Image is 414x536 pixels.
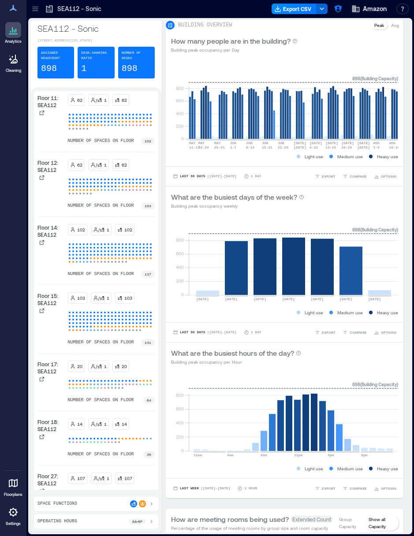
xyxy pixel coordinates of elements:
text: 13-19 [325,145,336,149]
text: 15-21 [262,145,272,149]
span: OPTIONS [381,174,396,179]
text: [DATE] [294,141,306,145]
a: Cleaning [2,48,24,76]
p: 1 Day [251,330,261,335]
p: Light use [305,309,323,316]
text: [DATE] [225,297,238,301]
p: 14 [77,421,82,428]
text: AUG [373,141,380,145]
p: Assigned Headcount [41,50,71,61]
p: Light use [305,465,323,472]
button: Export CSV [272,4,317,14]
button: OPTIONS [372,328,398,337]
text: AUG [389,141,395,145]
button: Amazon [349,2,389,16]
tspan: 600 [176,98,184,103]
button: COMPARE [341,484,369,493]
p: Building peak occupancy per Hour [171,358,301,365]
text: 8pm [361,453,368,457]
button: OPTIONS [372,484,398,493]
p: number of spaces on floor [68,339,134,346]
text: MAY [189,141,196,145]
tspan: 200 [176,434,184,439]
a: Settings [3,502,24,529]
p: 107 [124,475,132,482]
p: number of spaces on floor [68,138,134,145]
p: Heavy use [377,465,398,472]
p: 1 [104,97,107,104]
p: SEA112 - Sonic [57,4,101,13]
p: / [96,363,97,370]
text: 18-24 [198,145,209,149]
tspan: 800 [176,237,184,242]
button: EXPORT [313,172,337,181]
p: number of spaces on floor [68,271,134,278]
span: Extended Count [291,516,333,523]
p: / [98,294,100,301]
text: 8-14 [246,145,254,149]
span: Amazon [363,4,387,13]
p: number of spaces on floor [68,397,134,404]
p: 103 [77,294,85,301]
button: COMPARE [341,328,369,337]
p: Settings [6,521,21,526]
tspan: 200 [176,278,184,283]
text: [DATE] [357,145,370,149]
text: JUN [262,141,269,145]
p: Floor 15: SEA112 [37,292,64,306]
text: [DATE] [325,141,338,145]
p: Floor 14: SEA112 [37,224,64,238]
text: [DATE] [311,297,324,301]
p: 1 [81,63,86,75]
text: [DATE] [339,297,352,301]
p: 8a - 6p [132,519,142,524]
span: EXPORT [322,174,336,179]
text: 4pm [328,453,334,457]
p: 1 [104,363,107,370]
tspan: 0 [181,448,184,453]
text: JUN [230,141,237,145]
p: Avg [391,22,399,29]
text: 12am [194,453,202,457]
p: 1 Hour [244,486,257,491]
p: Heavy use [377,309,398,316]
p: 20 [77,363,82,370]
button: EXPORT [313,328,337,337]
p: Heavy use [377,153,398,160]
text: 1-7 [230,145,237,149]
p: / [96,97,97,104]
p: 102 [77,226,85,233]
p: Peak [374,22,384,29]
p: 1 [107,226,109,233]
tspan: 800 [176,86,184,91]
p: BUILDING OVERVIEW [178,22,232,29]
p: [STREET_ADDRESS][US_STATE] [37,38,155,43]
a: Floorplans [1,473,25,500]
text: [DATE] [196,297,209,301]
span: COMPARE [350,330,367,335]
p: 62 [122,161,127,168]
p: / [98,475,100,482]
p: Floor 11: SEA112 [37,94,64,108]
text: 8am [261,453,267,457]
p: 137 [145,272,151,277]
p: Building peak occupancy weekly [171,202,304,209]
tspan: 200 [176,123,184,129]
p: Floor 12: SEA112 [37,159,64,173]
text: [DATE] [310,141,322,145]
p: 62 [77,97,82,104]
p: SEA112 - Sonic [37,22,155,34]
text: 6-12 [310,145,318,149]
p: 1 [107,475,109,482]
p: Operating Hours [37,518,77,525]
span: EXPORT [322,486,336,491]
p: 102 [145,138,151,144]
p: Floor 17: SEA112 [37,361,64,375]
p: Medium use [337,153,363,160]
text: 25-31 [214,145,225,149]
tspan: 0 [181,136,184,141]
p: 1 Day [251,174,261,179]
p: 1 [107,294,109,301]
p: 1 [104,161,107,168]
p: 39 [147,452,151,457]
